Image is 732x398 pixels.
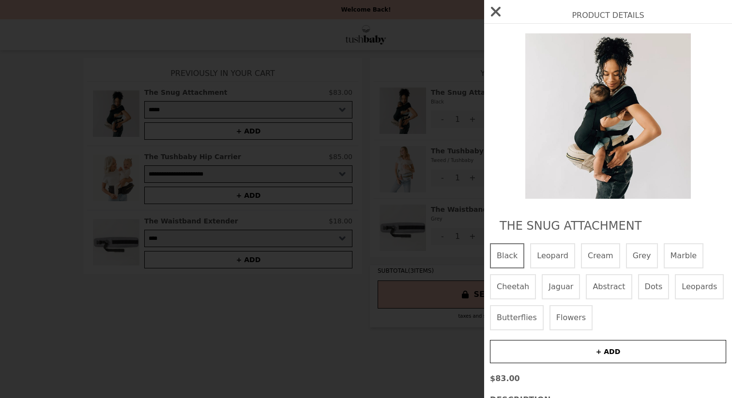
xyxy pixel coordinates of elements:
[626,243,658,268] button: Grey
[542,274,580,299] button: Jaguar
[500,218,717,234] h2: The Snug Attachment
[664,243,704,268] button: Marble
[581,243,620,268] button: Cream
[519,33,697,199] img: Black
[490,340,726,363] button: + ADD
[675,274,724,299] button: Leopards
[638,274,670,299] button: Dots
[490,373,726,384] p: $83.00
[586,274,632,299] button: Abstract
[490,274,536,299] button: Cheetah
[490,305,544,330] button: Butterflies
[530,243,575,268] button: Leopard
[549,305,593,330] button: Flowers
[490,243,524,268] button: Black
